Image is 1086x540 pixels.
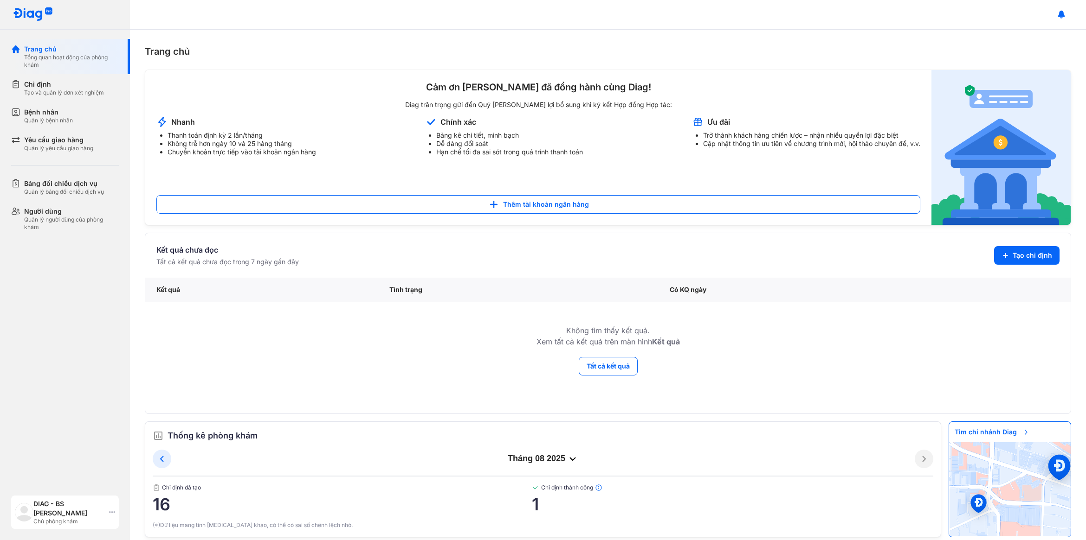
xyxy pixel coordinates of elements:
[168,140,316,148] li: Không trễ hơn ngày 10 và 25 hàng tháng
[156,257,299,267] div: Tất cả kết quả chưa đọc trong 7 ngày gần đây
[171,117,195,127] div: Nhanh
[153,484,532,491] span: Chỉ định đã tạo
[156,101,920,109] div: Diag trân trọng gửi đến Quý [PERSON_NAME] lợi bổ sung khi ký kết Hợp đồng Hợp tác:
[24,135,93,145] div: Yêu cầu giao hàng
[168,148,316,156] li: Chuyển khoản trực tiếp vào tài khoản ngân hàng
[24,207,119,216] div: Người dùng
[692,116,704,127] img: account-announcement
[703,140,920,148] li: Cập nhật thông tin ưu tiên về chương trình mới, hội thảo chuyên đề, v.v.
[24,179,104,188] div: Bảng đối chiếu dịch vụ
[156,116,168,127] img: account-announcement
[145,44,1071,58] div: Trang chủ
[33,499,105,518] div: DIAG - BS [PERSON_NAME]
[153,484,160,491] img: document.50c4cfd0.svg
[994,246,1060,265] button: Tạo chỉ định
[440,117,476,127] div: Chính xác
[436,131,583,140] li: Bảng kê chi tiết, minh bạch
[153,521,933,529] div: (*)Dữ liệu mang tính [MEDICAL_DATA] khảo, có thể có sai số chênh lệch nhỏ.
[24,188,104,196] div: Quản lý bảng đối chiếu dịch vụ
[24,80,104,89] div: Chỉ định
[595,484,602,491] img: info.7e716105.svg
[156,244,299,255] div: Kết quả chưa đọc
[436,148,583,156] li: Hạn chế tối đa sai sót trong quá trình thanh toán
[168,429,258,442] span: Thống kê phòng khám
[703,131,920,140] li: Trở thành khách hàng chiến lược – nhận nhiều quyền lợi đặc biệt
[707,117,730,127] div: Ưu đãi
[24,108,73,117] div: Bệnh nhân
[532,484,933,491] span: Chỉ định thành công
[1013,251,1052,260] span: Tạo chỉ định
[145,278,378,302] div: Kết quả
[579,357,638,375] button: Tất cả kết quả
[15,503,33,521] img: logo
[659,278,957,302] div: Có KQ ngày
[13,7,53,22] img: logo
[145,302,1071,356] td: Không tìm thấy kết quả. Xem tất cả kết quả trên màn hình
[949,422,1035,442] span: Tìm chi nhánh Diag
[156,195,920,214] button: Thêm tài khoản ngân hàng
[436,140,583,148] li: Dễ dàng đối soát
[532,484,539,491] img: checked-green.01cc79e0.svg
[168,131,316,140] li: Thanh toán định kỳ 2 lần/tháng
[931,70,1071,225] img: account-announcement
[24,117,73,124] div: Quản lý bệnh nhân
[24,145,93,152] div: Quản lý yêu cầu giao hàng
[33,518,105,525] div: Chủ phòng khám
[171,453,915,464] div: tháng 08 2025
[532,495,933,514] span: 1
[378,278,659,302] div: Tình trạng
[156,81,920,93] div: Cảm ơn [PERSON_NAME] đã đồng hành cùng Diag!
[24,54,119,69] div: Tổng quan hoạt động của phòng khám
[24,216,119,231] div: Quản lý người dùng của phòng khám
[153,430,164,441] img: order.5a6da16c.svg
[24,89,104,96] div: Tạo và quản lý đơn xét nghiệm
[652,337,680,346] b: Kết quả
[153,495,532,514] span: 16
[425,116,437,127] img: account-announcement
[24,44,119,54] div: Trang chủ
